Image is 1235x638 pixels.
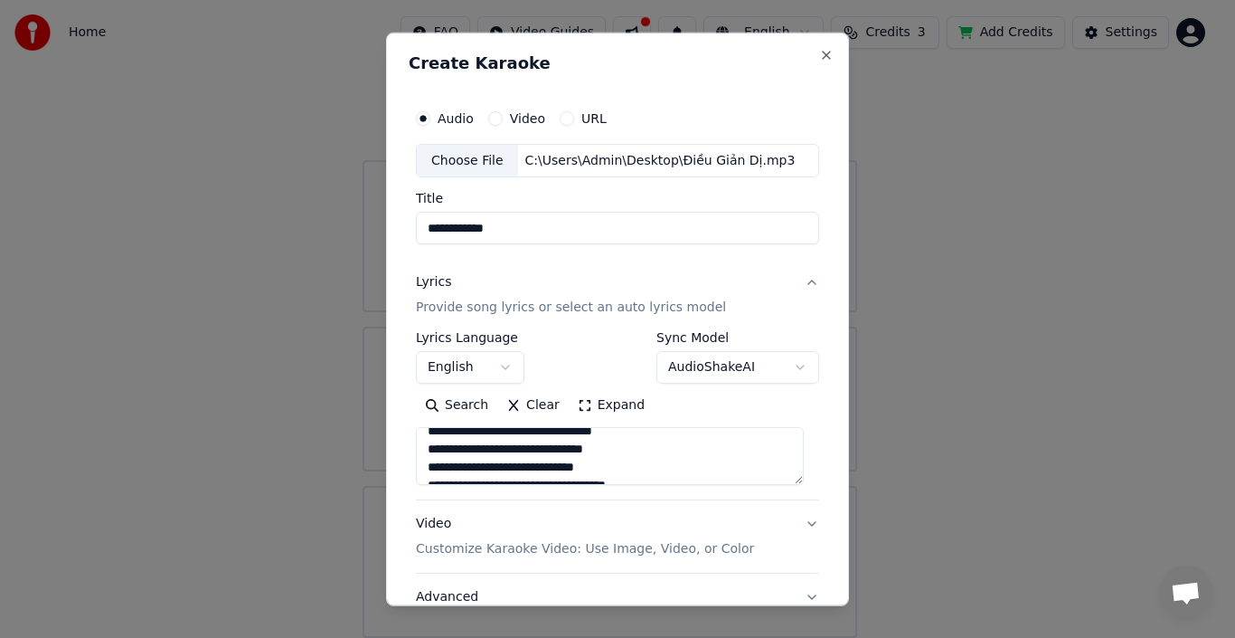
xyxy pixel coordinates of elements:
button: LyricsProvide song lyrics or select an auto lyrics model [416,259,819,331]
div: LyricsProvide song lyrics or select an auto lyrics model [416,331,819,500]
label: Lyrics Language [416,331,524,344]
label: Title [416,192,819,205]
button: Expand [569,391,654,420]
div: C:\Users\Admin\Desktop\Điều Giản Dị.mp3 [518,151,803,169]
div: Choose File [417,144,518,176]
label: Video [510,111,545,124]
p: Provide song lyrics or select an auto lyrics model [416,299,726,317]
label: URL [581,111,607,124]
div: Video [416,515,754,558]
div: Lyrics [416,273,451,291]
label: Sync Model [656,331,819,344]
p: Customize Karaoke Video: Use Image, Video, or Color [416,540,754,558]
button: VideoCustomize Karaoke Video: Use Image, Video, or Color [416,500,819,573]
h2: Create Karaoke [409,54,826,71]
button: Clear [497,391,569,420]
button: Advanced [416,574,819,621]
label: Audio [438,111,474,124]
button: Search [416,391,497,420]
